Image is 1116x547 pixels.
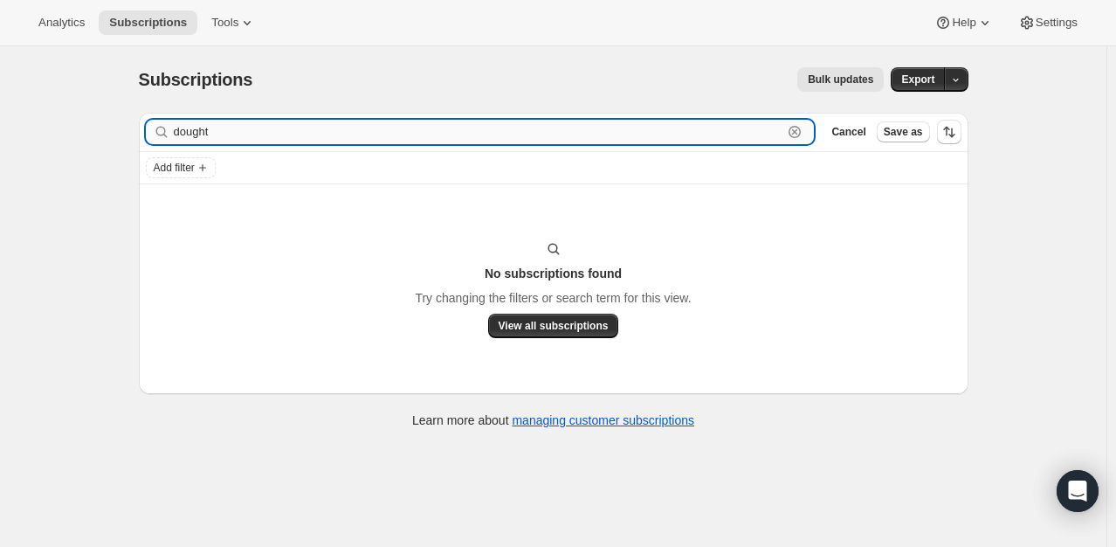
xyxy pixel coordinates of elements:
button: Add filter [146,157,216,178]
span: Add filter [154,161,195,175]
button: Clear [786,123,803,141]
button: Subscriptions [99,10,197,35]
button: Help [924,10,1003,35]
button: Sort the results [937,120,961,144]
span: Subscriptions [109,16,187,30]
p: Learn more about [412,412,694,429]
h3: No subscriptions found [485,265,622,282]
button: Bulk updates [797,67,884,92]
input: Filter subscribers [174,120,783,144]
p: Try changing the filters or search term for this view. [415,289,691,307]
span: Tools [211,16,238,30]
span: View all subscriptions [499,319,609,333]
button: Settings [1008,10,1088,35]
button: Cancel [824,121,872,142]
button: Export [891,67,945,92]
span: Bulk updates [808,73,873,87]
button: Analytics [28,10,95,35]
span: Cancel [831,125,865,139]
div: Open Intercom Messenger [1057,470,1099,512]
span: Save as [884,125,923,139]
a: managing customer subscriptions [512,413,694,427]
span: Subscriptions [139,70,253,89]
span: Export [901,73,934,87]
button: Tools [201,10,266,35]
button: Save as [877,121,930,142]
button: View all subscriptions [488,314,619,338]
span: Analytics [38,16,85,30]
span: Help [952,16,975,30]
span: Settings [1036,16,1078,30]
